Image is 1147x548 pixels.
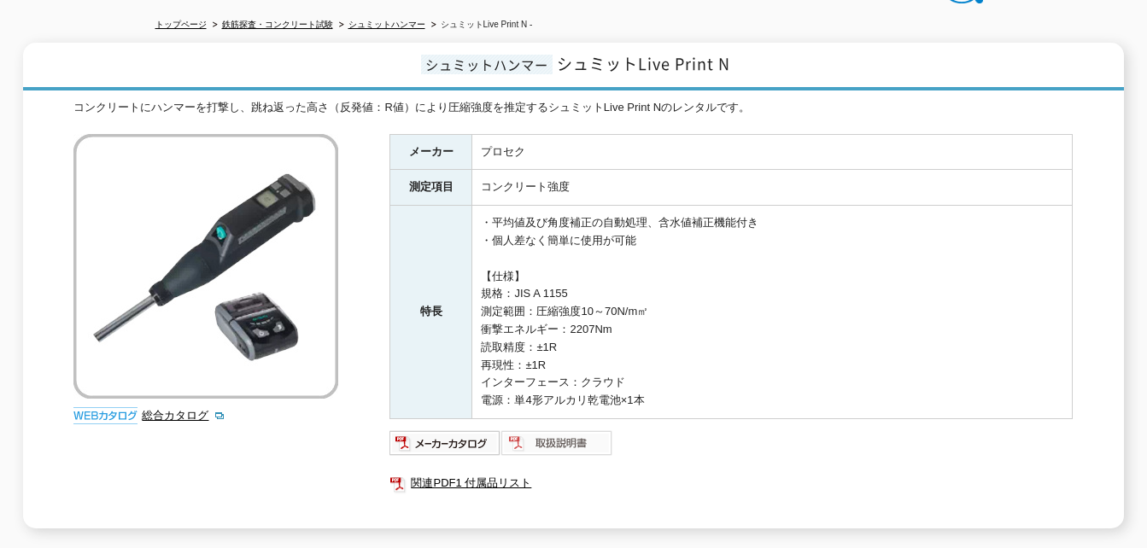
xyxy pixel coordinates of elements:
span: シュミットハンマー [421,55,553,74]
span: シュミットLive Print N [557,52,730,75]
li: シュミットLive Print N - [428,16,533,34]
img: 取扱説明書 [501,429,613,457]
img: webカタログ [73,407,138,424]
a: 取扱説明書 [501,440,613,453]
a: 関連PDF1 付属品リスト [389,472,1073,494]
a: 鉄筋探査・コンクリート試験 [222,20,333,29]
td: コンクリート強度 [472,170,1073,206]
a: シュミットハンマー [348,20,425,29]
div: コンクリートにハンマーを打撃し、跳ね返った高さ（反発値：R値）により圧縮強度を推定するシュミットLive Print Nのレンタルです。 [73,99,1073,117]
a: メーカーカタログ [389,440,501,453]
img: シュミットLive Print N - [73,134,338,399]
th: メーカー [390,134,472,170]
a: トップページ [155,20,207,29]
th: 測定項目 [390,170,472,206]
img: メーカーカタログ [389,429,501,457]
td: プロセク [472,134,1073,170]
td: ・平均値及び角度補正の自動処理、含水値補正機能付き ・個人差なく簡単に使用が可能 【仕様】 規格：JIS A 1155 測定範囲：圧縮強度10～70N/m㎡ 衝撃エネルギー：2207Nm 読取精... [472,206,1073,419]
th: 特長 [390,206,472,419]
a: 総合カタログ [142,409,225,422]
